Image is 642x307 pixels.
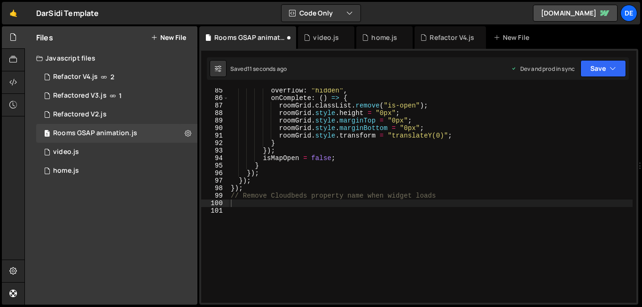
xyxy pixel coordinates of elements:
span: 1 [119,92,122,100]
a: [DOMAIN_NAME] [533,5,618,22]
div: Refactor V4.js [53,73,98,81]
div: 96 [201,169,229,177]
div: 97 [201,177,229,184]
div: 95 [201,162,229,169]
button: Save [580,60,626,77]
div: Refactored V3.js [53,92,107,100]
div: 15943/47442.js [36,86,197,105]
a: 🤙 [2,2,25,24]
div: Rooms GSAP animation.js [214,33,285,42]
div: 98 [201,184,229,192]
div: 11 seconds ago [247,65,287,73]
div: 15943/43581.js [36,143,197,161]
div: 15943/47622.js [36,124,197,143]
div: Rooms GSAP animation.js [53,129,137,138]
div: Javascript files [25,49,197,68]
div: video.js [313,33,339,42]
button: New File [151,34,186,41]
div: DarSidi Template [36,8,99,19]
div: 88 [201,109,229,117]
div: video.js [53,148,79,156]
div: New File [493,33,533,42]
span: 2 [110,73,114,81]
div: Refactored V2.js [53,110,107,119]
div: Dev and prod in sync [511,65,575,73]
div: Refactor V4.js [430,33,474,42]
h2: Files [36,32,53,43]
div: 85 [201,87,229,94]
div: 87 [201,102,229,109]
div: 100 [201,200,229,207]
a: De [620,5,637,22]
div: 92 [201,139,229,147]
div: 101 [201,207,229,215]
div: 86 [201,94,229,102]
div: 15943/45697.js [36,105,197,124]
button: Code Only [282,5,360,22]
div: 99 [201,192,229,200]
div: 89 [201,117,229,124]
div: Saved [230,65,287,73]
div: 93 [201,147,229,154]
span: 1 [44,130,50,138]
div: 91 [201,132,229,139]
div: 15943/47458.js [36,68,197,86]
div: 90 [201,124,229,132]
div: 94 [201,154,229,162]
div: home.js [53,167,79,175]
div: 15943/42886.js [36,161,197,180]
div: home.js [371,33,397,42]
